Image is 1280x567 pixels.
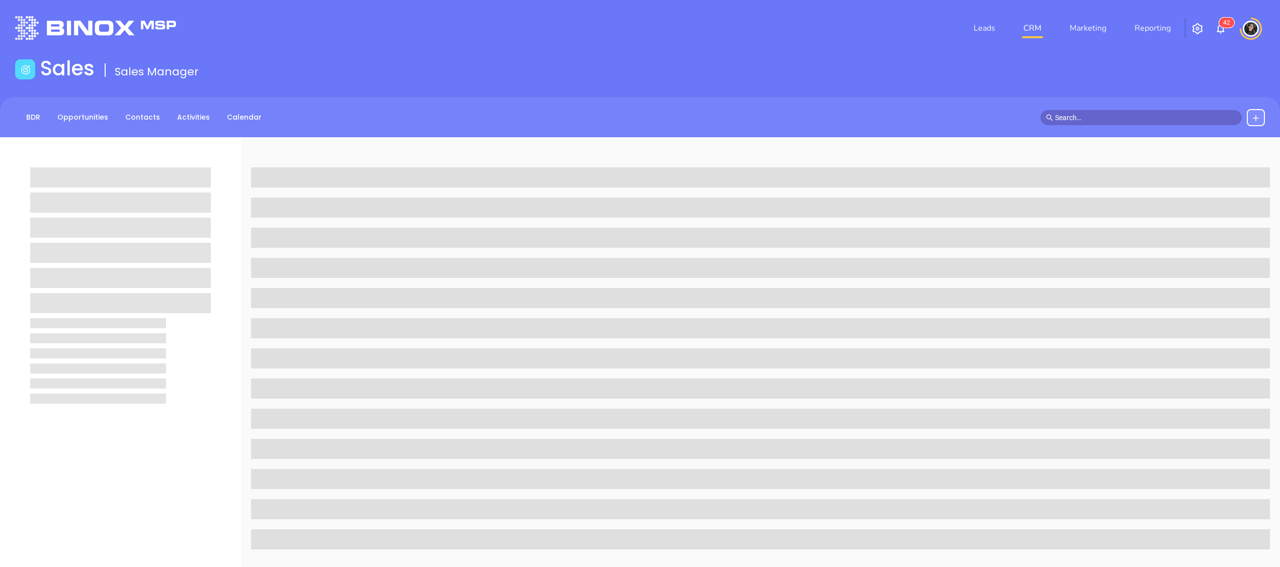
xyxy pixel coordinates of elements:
a: Opportunities [51,109,114,126]
span: 4 [1223,19,1227,26]
input: Search… [1055,112,1236,123]
a: Activities [171,109,216,126]
a: Calendar [221,109,268,126]
img: logo [15,16,176,40]
img: user [1243,21,1259,37]
a: Contacts [119,109,166,126]
span: search [1046,114,1053,121]
img: iconSetting [1191,23,1204,35]
a: CRM [1019,18,1046,38]
sup: 42 [1219,18,1234,28]
img: iconNotification [1215,23,1227,35]
a: Leads [970,18,999,38]
h1: Sales [40,56,95,80]
a: Reporting [1131,18,1175,38]
a: Marketing [1066,18,1110,38]
a: BDR [20,109,46,126]
span: Sales Manager [115,64,199,79]
span: 2 [1227,19,1230,26]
